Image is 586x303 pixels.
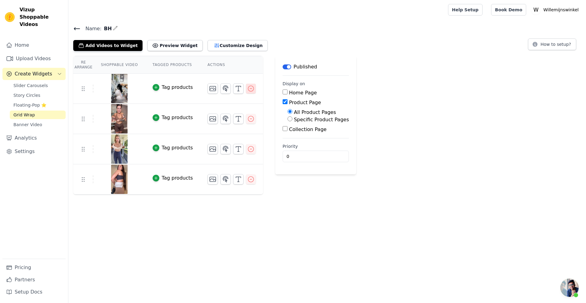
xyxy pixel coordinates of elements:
a: Pricing [2,261,66,274]
a: Story Circles [10,91,66,100]
button: Customize Design [208,40,268,51]
button: Change Thumbnail [208,114,218,124]
label: Product Page [289,100,321,105]
div: Tag products [162,114,193,121]
th: Re Arrange [73,56,93,74]
label: Priority [283,143,349,149]
span: BH [102,25,112,32]
span: Vizup Shoppable Videos [20,6,63,28]
span: Name: [81,25,102,32]
span: Story Circles [13,92,40,98]
span: Banner Video [13,122,42,128]
button: Tag products [153,84,193,91]
button: Change Thumbnail [208,174,218,184]
img: vizup-images-df56.png [111,74,128,103]
legend: Display on [283,81,305,87]
button: Tag products [153,174,193,182]
button: Add Videos to Widget [73,40,143,51]
img: Vizup [5,12,15,22]
span: Slider Carousels [13,82,48,89]
th: Shoppable Video [93,56,145,74]
a: Banner Video [10,120,66,129]
button: Change Thumbnail [208,83,218,94]
p: Willemijnswinkel [541,4,581,15]
div: Tag products [162,174,193,182]
span: Grid Wrap [13,112,35,118]
button: Tag products [153,144,193,151]
button: Preview Widget [147,40,202,51]
div: Tag products [162,144,193,151]
label: Collection Page [289,126,327,132]
img: vizup-images-dade.png [111,165,128,194]
button: Change Thumbnail [208,144,218,154]
a: Home [2,39,66,51]
a: Slider Carousels [10,81,66,90]
label: All Product Pages [294,109,336,115]
button: Create Widgets [2,68,66,80]
button: W Willemijnswinkel [531,4,581,15]
text: W [534,7,539,13]
img: vizup-images-6439.png [111,134,128,164]
a: How to setup? [528,43,576,49]
p: Published [294,63,317,71]
a: Upload Videos [2,53,66,65]
button: Tag products [153,114,193,121]
img: vizup-images-e752.png [111,104,128,133]
span: Create Widgets [15,70,52,78]
a: Partners [2,274,66,286]
button: How to setup? [528,38,576,50]
a: Book Demo [491,4,526,16]
a: Setup Docs [2,286,66,298]
div: Tag products [162,84,193,91]
th: Actions [200,56,263,74]
div: Open de chat [560,279,579,297]
a: Help Setup [448,4,483,16]
a: Analytics [2,132,66,144]
div: Edit Name [113,24,118,33]
a: Settings [2,145,66,158]
a: Floating-Pop ⭐ [10,101,66,109]
span: Floating-Pop ⭐ [13,102,46,108]
label: Home Page [289,90,317,96]
a: Grid Wrap [10,111,66,119]
label: Specific Product Pages [294,117,349,122]
th: Tagged Products [145,56,200,74]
